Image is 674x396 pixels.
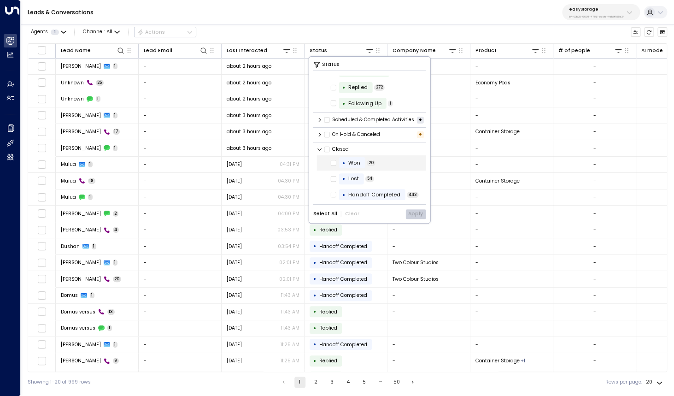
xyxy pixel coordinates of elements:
[470,271,553,287] td: -
[319,357,337,364] span: Replied
[313,211,337,217] button: Select All
[342,172,346,185] div: •
[313,290,316,301] div: •
[227,47,267,55] div: Last Interacted
[281,292,299,299] p: 11:43 AM
[324,146,349,153] label: Closed
[37,127,46,136] span: Toggle select row
[475,46,540,55] div: Product
[313,273,316,285] div: •
[61,194,76,201] span: Muiua
[278,194,299,201] p: 04:30 PM
[593,308,596,315] div: -
[294,377,305,388] button: page 1
[61,259,101,266] span: Casey Jones
[37,62,46,71] span: Toggle select row
[227,325,242,331] span: Yesterday
[348,83,368,91] div: Replied
[327,377,338,388] button: Go to page 3
[88,161,93,167] span: 1
[279,276,299,283] p: 02:01 PM
[593,128,596,135] div: -
[310,46,374,55] div: Status
[37,46,46,54] span: Toggle select all
[322,61,340,69] span: Status
[227,128,271,135] span: about 3 hours ago
[593,325,596,331] div: -
[348,159,360,167] div: Won
[593,210,596,217] div: -
[342,157,346,169] div: •
[61,112,101,119] span: Karen
[475,47,497,55] div: Product
[227,341,242,348] span: Yesterday
[88,178,96,184] span: 18
[593,112,596,119] div: -
[139,271,222,287] td: -
[593,259,596,266] div: -
[281,325,299,331] p: 11:43 AM
[417,117,424,124] div: •
[88,194,93,200] span: 1
[593,161,596,168] div: -
[319,243,367,250] span: Handoff Completed
[281,357,299,364] p: 11:25 AM
[313,257,316,269] div: •
[28,27,69,37] button: Agents1
[313,371,316,383] div: •
[313,224,316,236] div: •
[37,78,46,87] span: Toggle select row
[375,377,386,388] div: …
[342,97,346,110] div: •
[348,100,381,107] div: Following Up
[37,258,46,267] span: Toggle select row
[61,47,91,55] div: Lead Name
[113,276,122,282] span: 20
[37,275,46,284] span: Toggle select row
[644,27,654,37] span: Refresh
[37,144,46,153] span: Toggle select row
[475,79,510,86] span: Economy Pods
[279,259,299,266] p: 02:01 PM
[281,308,299,315] p: 11:43 AM
[319,308,337,315] span: Replied
[470,206,553,222] td: -
[139,91,222,107] td: -
[139,124,222,140] td: -
[37,307,46,316] span: Toggle select row
[646,377,664,388] div: 20
[388,100,393,107] span: 1
[139,288,222,304] td: -
[281,341,299,348] p: 11:25 AM
[310,47,327,55] div: Status
[562,4,640,20] button: easyStorageb4f09b35-6698-4786-bcde-ffeb9f535e2f
[113,227,119,233] span: 4
[113,63,118,69] span: 1
[37,225,46,234] span: Toggle select row
[61,128,101,135] span: Karen Mitchell
[407,192,419,198] span: 443
[227,112,271,119] span: about 3 hours ago
[37,356,46,365] span: Toggle select row
[319,259,367,266] span: Handoff Completed
[641,47,663,55] div: AI mode
[37,193,46,201] span: Toggle select row
[324,116,414,124] label: Scheduled & Completed Activities
[593,95,596,102] div: -
[61,161,76,168] span: Muiua
[61,308,95,315] span: Domus versus
[227,292,242,299] span: Yesterday
[61,46,125,55] div: Lead Name
[134,27,196,38] div: Button group with a nested menu
[139,304,222,320] td: -
[593,243,596,250] div: -
[475,177,520,184] span: Container Storage
[113,211,119,217] span: 2
[139,369,222,385] td: -
[139,238,222,254] td: -
[342,81,346,94] div: •
[605,378,642,386] label: Rows per page:
[324,131,380,138] label: On Hold & Canceled
[470,157,553,173] td: -
[348,175,359,183] div: Lost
